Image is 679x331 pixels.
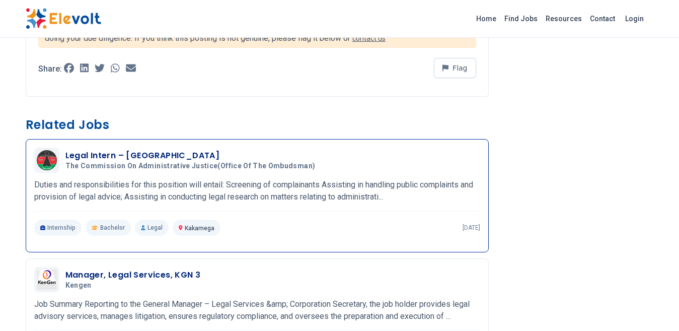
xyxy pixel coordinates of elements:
[37,150,57,170] img: The Commission on Administrative Justice(Office of the Ombudsman)
[65,269,201,281] h3: Manager, Legal Services, KGN 3
[619,9,650,29] a: Login
[542,11,586,27] a: Resources
[26,117,489,133] h3: Related Jobs
[629,283,679,331] iframe: Chat Widget
[100,224,125,232] span: Bachelor
[185,225,214,232] span: Kakamega
[65,162,316,171] span: The Commission on Administrative Justice(Office of the Ombudsman)
[34,179,480,203] p: Duties and responsibilities for this position will entail: Screening of complainants Assisting in...
[586,11,619,27] a: Contact
[38,65,62,73] p: Share:
[37,270,57,290] img: Kengen
[135,220,169,236] p: Legal
[34,298,480,322] p: Job Summary Reporting to the General Manager – Legal Services &amp; Corporation Secretary, the jo...
[500,11,542,27] a: Find Jobs
[34,220,82,236] p: Internship
[34,148,480,236] a: The Commission on Administrative Justice(Office of the Ombudsman)Legal Intern – [GEOGRAPHIC_DATA]...
[352,34,386,42] a: contact us
[65,281,92,290] span: Kengen
[65,150,320,162] h3: Legal Intern – [GEOGRAPHIC_DATA]
[26,8,101,29] img: Elevolt
[472,11,500,27] a: Home
[463,224,480,232] p: [DATE]
[434,58,476,78] button: Flag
